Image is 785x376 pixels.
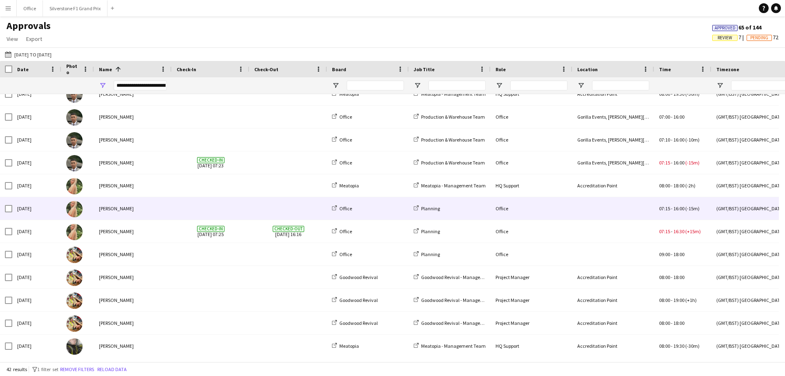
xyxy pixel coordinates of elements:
[339,160,352,166] span: Office
[685,182,695,189] span: (-2h)
[332,274,378,280] a: Goodwood Revival
[659,251,670,257] span: 09:00
[421,137,485,143] span: Production & Warehouse Team
[715,25,736,31] span: Approved
[94,220,172,243] div: [PERSON_NAME]
[421,343,486,349] span: Meatopia - Management Team
[421,160,485,166] span: Production & Warehouse Team
[332,114,352,120] a: Office
[671,91,673,97] span: -
[716,82,724,89] button: Open Filter Menu
[26,35,42,43] span: Export
[673,205,684,212] span: 16:00
[421,297,491,303] span: Goodwood Revival - Management
[421,274,491,280] span: Goodwood Revival - Management
[712,24,761,31] span: 65 of 144
[339,182,359,189] span: Meatopia
[421,114,485,120] span: Production & Warehouse Team
[66,178,83,194] img: Ellie Garner
[496,82,503,89] button: Open Filter Menu
[414,91,486,97] a: Meatopia - Management Team
[659,182,670,189] span: 08:00
[254,220,322,243] span: [DATE] 16:16
[685,228,701,234] span: (+15m)
[37,366,58,372] span: 1 filter set
[66,315,83,332] img: Georgina Masterson-Cox
[673,297,684,303] span: 19:00
[339,343,359,349] span: Meatopia
[673,343,684,349] span: 19:30
[17,0,43,16] button: Office
[12,174,61,197] div: [DATE]
[339,274,378,280] span: Goodwood Revival
[12,335,61,357] div: [DATE]
[94,197,172,220] div: [PERSON_NAME]
[428,81,486,90] input: Job Title Filter Input
[332,91,359,97] a: Meatopia
[66,338,83,355] img: James Gallagher
[491,197,572,220] div: Office
[66,109,83,126] img: Elias White
[572,312,654,334] div: Accreditation Point
[572,106,654,128] div: Gorilla Events, [PERSON_NAME][GEOGRAPHIC_DATA], [GEOGRAPHIC_DATA], [GEOGRAPHIC_DATA]
[66,86,83,103] img: Elias White
[659,274,670,280] span: 08:00
[339,251,352,257] span: Office
[673,91,684,97] span: 19:30
[673,251,684,257] span: 18:00
[7,35,18,43] span: View
[673,228,684,234] span: 16:30
[94,128,172,151] div: [PERSON_NAME]
[750,35,768,41] span: Pending
[592,81,649,90] input: Location Filter Input
[572,83,654,105] div: Accreditation Point
[414,228,440,234] a: Planning
[66,224,83,240] img: Ellie Garner
[572,289,654,311] div: Accreditation Point
[671,320,673,326] span: -
[659,205,670,212] span: 07:15
[332,251,352,257] a: Office
[66,293,83,309] img: Georgina Masterson-Cox
[94,335,172,357] div: [PERSON_NAME]
[12,151,61,174] div: [DATE]
[66,247,83,263] img: Georgina Masterson-Cox
[339,320,378,326] span: Goodwood Revival
[332,205,352,212] a: Office
[332,137,352,143] a: Office
[496,66,506,72] span: Role
[58,365,96,374] button: Remove filters
[414,82,421,89] button: Open Filter Menu
[414,297,491,303] a: Goodwood Revival - Management
[673,137,684,143] span: 16:00
[659,297,670,303] span: 08:00
[94,243,172,266] div: [PERSON_NAME]
[671,297,673,303] span: -
[491,289,572,311] div: Project Manager
[332,66,346,72] span: Board
[273,226,304,232] span: Checked-out
[671,137,673,143] span: -
[572,174,654,197] div: Accreditation Point
[491,83,572,105] div: HQ Support
[347,81,404,90] input: Board Filter Input
[659,343,670,349] span: 08:00
[66,63,79,75] span: Photo
[177,220,244,243] span: [DATE] 07:25
[414,205,440,212] a: Planning
[671,205,673,212] span: -
[491,128,572,151] div: Office
[673,320,684,326] span: 18:00
[12,220,61,243] div: [DATE]
[491,312,572,334] div: Project Manager
[673,160,684,166] span: 16:00
[3,50,53,59] button: [DATE] to [DATE]
[685,205,700,212] span: (-15m)
[572,128,654,151] div: Gorilla Events, [PERSON_NAME][GEOGRAPHIC_DATA], [GEOGRAPHIC_DATA], [GEOGRAPHIC_DATA]
[685,137,700,143] span: (-10m)
[491,151,572,174] div: Office
[332,297,378,303] a: Goodwood Revival
[659,137,670,143] span: 07:10
[685,343,700,349] span: (-30m)
[421,91,486,97] span: Meatopia - Management Team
